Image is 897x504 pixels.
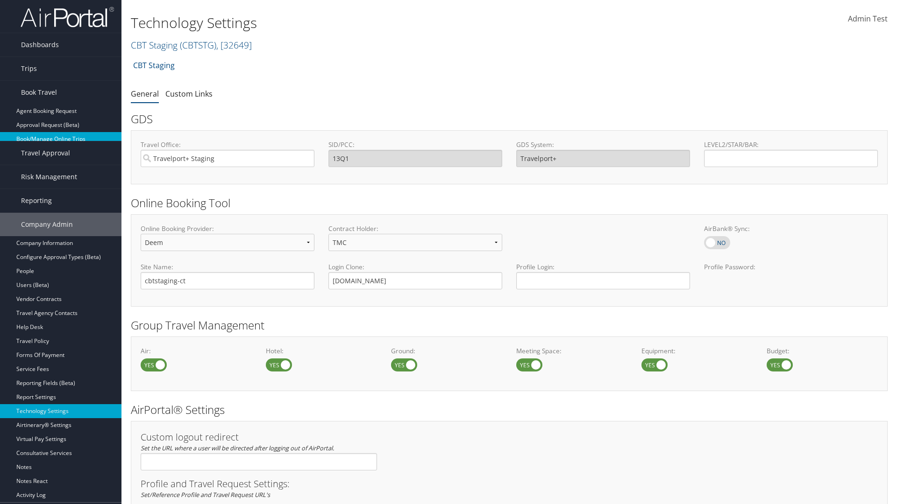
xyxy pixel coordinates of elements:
span: Risk Management [21,165,77,189]
span: Travel Approval [21,141,70,165]
span: Trips [21,57,37,80]
h1: Technology Settings [131,13,635,33]
h2: Online Booking Tool [131,195,888,211]
label: Hotel: [266,346,377,356]
label: Profile Login: [516,262,690,289]
label: AirBank® Sync [704,236,730,249]
label: Air: [141,346,252,356]
label: LEVEL2/STAR/BAR: [704,140,878,149]
h2: GDS [131,111,881,127]
em: Set/Reference Profile and Travel Request URL's [141,490,270,499]
a: Admin Test [848,5,888,34]
a: General [131,89,159,99]
h2: AirPortal® Settings [131,402,888,418]
span: ( CBTSTG ) [180,39,216,51]
label: Profile Password: [704,262,878,289]
label: Contract Holder: [328,224,502,233]
label: Login Clone: [328,262,502,272]
span: Company Admin [21,213,73,236]
label: Ground: [391,346,502,356]
a: CBT Staging [131,39,252,51]
label: SID/PCC: [328,140,502,149]
span: Dashboards [21,33,59,56]
h2: Group Travel Management [131,317,888,333]
label: Budget: [767,346,878,356]
label: Equipment: [641,346,753,356]
input: Profile Login: [516,272,690,289]
label: Travel Office: [141,140,314,149]
a: Custom Links [165,89,213,99]
span: , [ 32649 ] [216,39,252,51]
h3: Custom logout redirect [141,433,377,442]
h3: Profile and Travel Request Settings: [141,479,878,489]
a: CBT Staging [133,56,175,75]
span: Reporting [21,189,52,212]
label: Site Name: [141,262,314,272]
span: Admin Test [848,14,888,24]
span: Book Travel [21,81,57,104]
em: Set the URL where a user will be directed after logging out of AirPortal. [141,444,334,452]
label: GDS System: [516,140,690,149]
img: airportal-logo.png [21,6,114,28]
label: AirBank® Sync: [704,224,878,233]
label: Online Booking Provider: [141,224,314,233]
label: Meeting Space: [516,346,627,356]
